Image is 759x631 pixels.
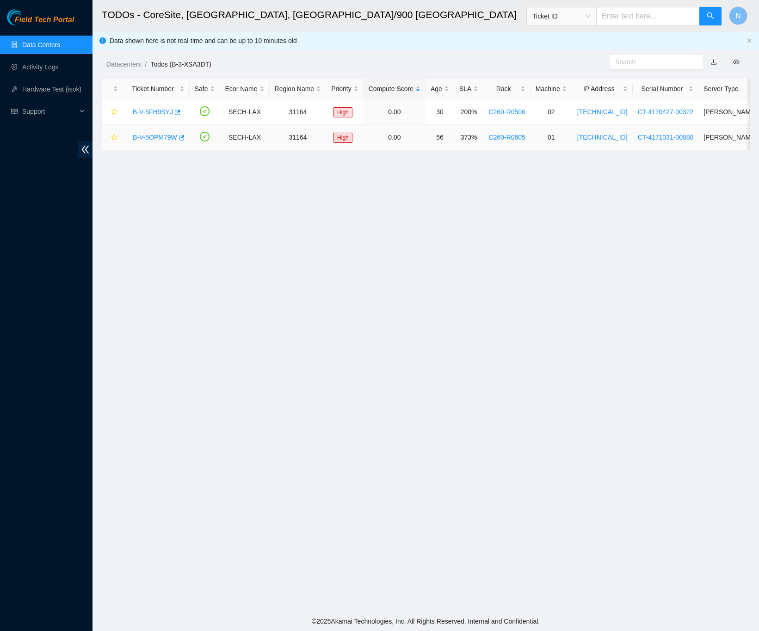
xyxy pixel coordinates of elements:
a: Datacenters [106,61,141,68]
span: star [111,134,117,141]
a: Hardware Test (isok) [22,86,81,93]
input: Enter text here... [596,7,700,25]
span: check-circle [200,106,210,116]
span: eye [733,59,740,65]
td: 200% [454,99,483,125]
button: N [729,6,747,25]
span: High [333,107,352,117]
a: Akamai TechnologiesField Tech Portal [7,17,74,29]
td: SECH-LAX [220,125,270,150]
input: Search [615,57,690,67]
span: Ticket ID [532,9,591,23]
a: Activity Logs [22,63,59,71]
footer: © 2025 Akamai Technologies, Inc. All Rights Reserved. Internal and Confidential. [93,612,759,631]
span: / [145,61,147,68]
a: B-V-5OPM79W [133,134,177,141]
a: C260-R0605 [488,134,525,141]
a: [TECHNICAL_ID] [577,108,628,116]
a: B-V-5FH9SYJ [133,108,173,116]
button: download [703,55,724,69]
td: 0.00 [364,99,426,125]
a: C260-R0506 [488,108,525,116]
a: Data Centers [22,41,60,49]
span: High [333,133,352,143]
td: 373% [454,125,483,150]
span: star [111,109,117,116]
span: read [11,108,18,115]
a: [TECHNICAL_ID] [577,134,628,141]
a: CT-4170427-00322 [638,108,694,116]
span: search [707,12,714,21]
td: 31164 [270,99,327,125]
span: Support [22,102,77,121]
td: 56 [426,125,454,150]
a: CT-4171031-00080 [638,134,694,141]
a: download [710,58,717,66]
span: Field Tech Portal [15,16,74,25]
td: 0.00 [364,125,426,150]
button: star [107,130,118,145]
td: 30 [426,99,454,125]
button: search [699,7,722,25]
span: double-left [78,141,93,158]
td: 31164 [270,125,327,150]
td: 02 [531,99,572,125]
span: close [747,38,752,43]
a: Todos (B-3-XSA3DT) [150,61,211,68]
img: Akamai Technologies [7,9,47,25]
button: close [747,38,752,44]
td: 01 [531,125,572,150]
span: check-circle [200,132,210,141]
span: N [735,10,741,22]
td: SECH-LAX [220,99,270,125]
button: star [107,104,118,119]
